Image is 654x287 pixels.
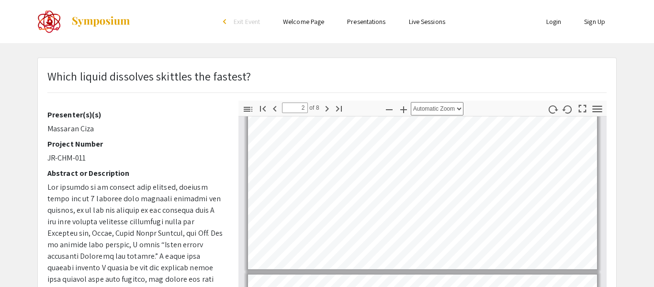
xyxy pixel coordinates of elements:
[545,102,561,116] button: Rotate Clockwise
[584,17,605,26] a: Sign Up
[255,101,271,115] button: Go to First Page
[47,110,224,119] h2: Presenter(s)(s)
[244,69,601,274] div: Page 1
[223,19,229,24] div: arrow_back_ios
[409,17,445,26] a: Live Sessions
[47,68,251,85] p: Which liquid dissolves skittles the fastest?
[37,10,131,34] a: The 2022 CoorsTek Denver Metro Regional Science and Engineering Fair
[47,123,224,135] p: Massaran Ciza
[240,102,256,116] button: Toggle Sidebar
[267,101,283,115] button: Previous Page
[283,17,324,26] a: Welcome Page
[560,102,576,116] button: Rotate Counterclockwise
[347,17,385,26] a: Presentations
[319,101,335,115] button: Next Page
[47,139,224,149] h2: Project Number
[589,102,606,116] button: Tools
[331,101,347,115] button: Go to Last Page
[575,101,591,115] button: Switch to Presentation Mode
[395,102,412,116] button: Zoom In
[546,17,562,26] a: Login
[234,17,260,26] span: Exit Event
[71,16,131,27] img: Symposium by ForagerOne
[47,152,224,164] p: JR-CHM-011
[411,102,463,115] select: Zoom
[381,102,397,116] button: Zoom Out
[37,10,61,34] img: The 2022 CoorsTek Denver Metro Regional Science and Engineering Fair
[47,169,224,178] h2: Abstract or Description
[282,103,308,113] input: Page
[308,103,319,113] span: of 8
